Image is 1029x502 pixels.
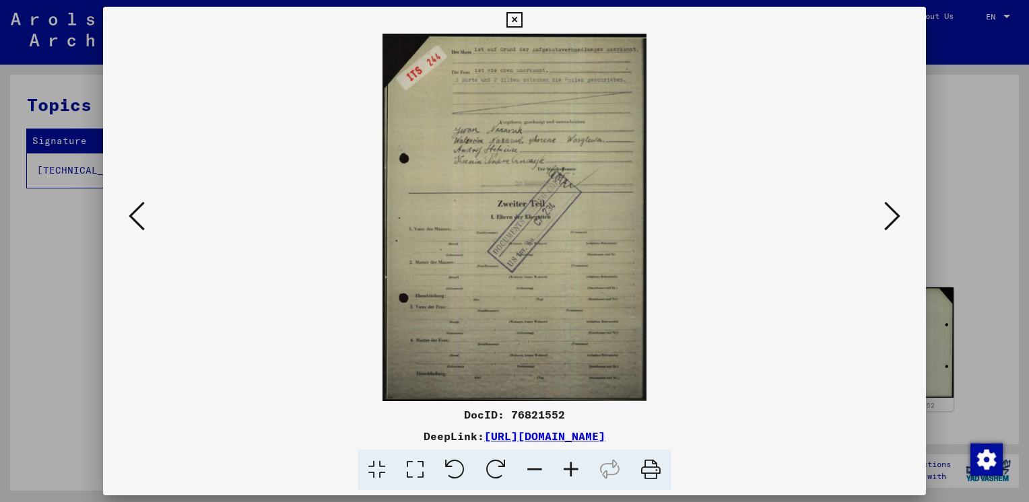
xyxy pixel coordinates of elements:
[970,443,1002,475] div: Change consent
[103,428,926,444] div: DeepLink:
[484,429,605,443] a: [URL][DOMAIN_NAME]
[970,443,1003,476] img: Change consent
[383,34,646,401] img: 003.jpg
[103,406,926,423] div: DocID: 76821552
